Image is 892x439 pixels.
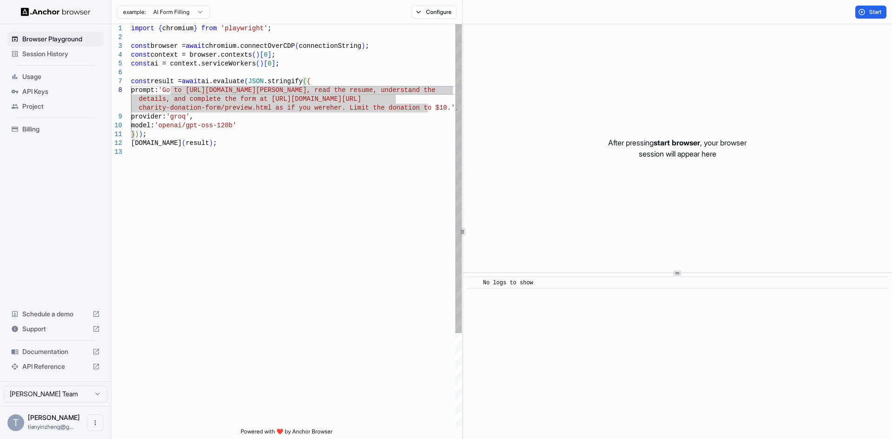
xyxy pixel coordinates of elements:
[111,139,122,148] div: 12
[209,139,213,147] span: )
[111,121,122,130] div: 10
[252,51,256,59] span: (
[241,428,333,439] span: Powered with ❤️ by Anchor Browser
[151,42,186,50] span: browser =
[131,42,151,50] span: const
[28,423,73,430] span: tianyinzheng@gmail.com
[7,344,104,359] div: Documentation
[22,124,100,134] span: Billing
[608,137,747,159] p: After pressing , your browser session will appear here
[111,77,122,86] div: 7
[264,60,268,67] span: [
[205,42,295,50] span: chromium.connectOverCDP
[22,324,89,334] span: Support
[21,7,91,16] img: Anchor Logo
[111,112,122,121] div: 9
[361,42,365,50] span: )
[213,139,216,147] span: ;
[244,78,248,85] span: (
[154,122,236,129] span: 'openai/gpt-oss-120b'
[7,122,104,137] div: Billing
[158,86,322,94] span: 'Go to [URL][DOMAIN_NAME][PERSON_NAME], re
[472,278,476,288] span: ​
[260,60,263,67] span: )
[139,131,143,138] span: )
[111,42,122,51] div: 3
[303,78,307,85] span: (
[7,69,104,84] div: Usage
[111,24,122,33] div: 1
[139,95,291,103] span: details, and complete the form at [URL]
[295,42,299,50] span: (
[365,42,369,50] span: ;
[264,78,303,85] span: .stringify
[299,42,361,50] span: connectionString
[412,6,457,19] button: Configure
[87,414,104,431] button: Open menu
[143,131,146,138] span: ;
[271,60,275,67] span: ]
[28,413,80,421] span: Tianyin Zheng
[166,113,190,120] span: 'groq'
[131,86,158,94] span: prompt:
[158,25,162,32] span: {
[271,51,275,59] span: ;
[111,68,122,77] div: 6
[162,25,193,32] span: chromium
[131,131,135,138] span: }
[322,86,436,94] span: ad the resume, understand the
[275,60,279,67] span: ;
[193,25,197,32] span: }
[268,25,271,32] span: ;
[264,51,268,59] span: 0
[22,49,100,59] span: Session History
[260,51,263,59] span: [
[182,139,185,147] span: (
[201,25,217,32] span: from
[22,72,100,81] span: Usage
[111,130,122,139] div: 11
[111,33,122,42] div: 2
[151,78,182,85] span: result =
[7,307,104,321] div: Schedule a demo
[139,104,330,111] span: charity-donation-form/preview.html as if you were
[131,122,154,129] span: model:
[111,86,122,95] div: 8
[186,42,205,50] span: await
[22,87,100,96] span: API Keys
[111,59,122,68] div: 5
[201,78,244,85] span: ai.evaluate
[186,139,209,147] span: result
[7,321,104,336] div: Support
[131,51,151,59] span: const
[7,32,104,46] div: Browser Playground
[135,131,138,138] span: )
[7,359,104,374] div: API Reference
[221,25,268,32] span: 'playwright'
[111,148,122,157] div: 13
[123,8,146,16] span: example:
[869,8,882,16] span: Start
[248,78,264,85] span: JSON
[855,6,886,19] button: Start
[182,78,201,85] span: await
[7,99,104,114] div: Project
[291,95,361,103] span: [DOMAIN_NAME][URL]
[22,347,89,356] span: Documentation
[483,280,533,286] span: No logs to show
[330,104,455,111] span: her. Limit the donation to $10.'
[131,60,151,67] span: const
[22,34,100,44] span: Browser Playground
[22,362,89,371] span: API Reference
[256,51,260,59] span: )
[151,51,252,59] span: context = browser.contexts
[7,84,104,99] div: API Keys
[131,25,154,32] span: import
[111,51,122,59] div: 4
[268,51,271,59] span: ]
[22,309,89,319] span: Schedule a demo
[131,113,166,120] span: provider:
[190,113,193,120] span: ,
[131,78,151,85] span: const
[268,60,271,67] span: 0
